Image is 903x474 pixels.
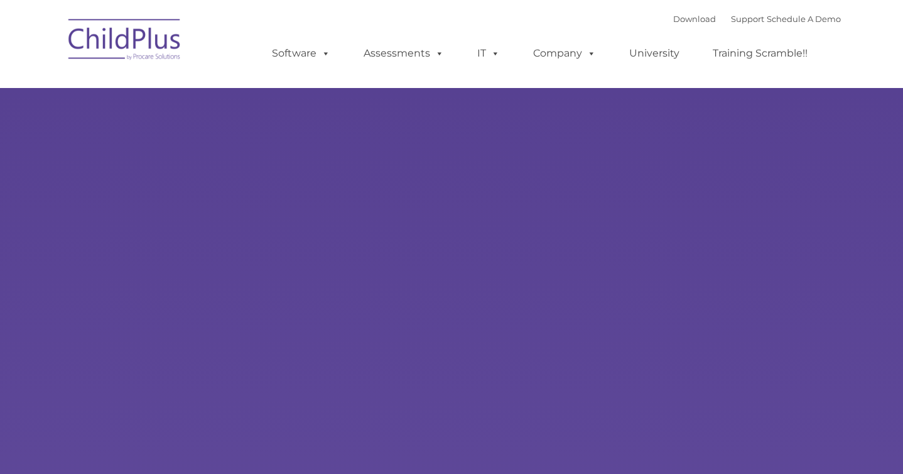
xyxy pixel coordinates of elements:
a: Download [673,14,716,24]
a: Software [259,41,343,66]
a: Support [731,14,764,24]
font: | [673,14,841,24]
a: Training Scramble!! [700,41,820,66]
a: IT [465,41,512,66]
a: Assessments [351,41,457,66]
a: University [617,41,692,66]
a: Company [521,41,608,66]
img: ChildPlus by Procare Solutions [62,10,188,73]
a: Schedule A Demo [767,14,841,24]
